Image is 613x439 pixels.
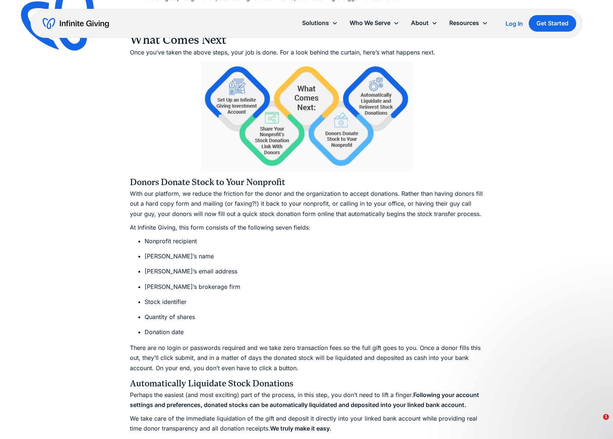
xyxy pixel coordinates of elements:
[588,414,606,432] iframe: Intercom live chat
[130,223,483,233] p: At Infinite Giving, this form consists of the following seven fields:
[529,15,576,32] a: Get Started
[130,390,483,410] p: Perhaps the easiest (and most exciting) part of the process, in this step, you don’t need to lift...
[506,19,523,28] a: Log In
[350,18,390,28] div: Who We Serve
[130,343,483,373] p: There are no login or passwords required and we take zero transaction fees so the full gift goes ...
[145,312,483,322] li: Quantity of shares
[145,251,483,261] li: [PERSON_NAME]’s name
[405,15,443,31] div: About
[270,425,331,432] strong: We truly make it easy.
[302,18,329,28] div: Solutions
[145,266,483,276] li: [PERSON_NAME]’s email address
[130,33,483,47] h3: What Comes Next
[449,18,479,28] div: Resources
[603,414,609,420] span: 1
[130,47,483,57] p: Once you’ve taken the above steps, your job is done. For a look behind the curtain, here’s what h...
[296,15,344,31] div: Solutions
[201,61,412,172] img: As a best practice, follow these basic steps to start accepting stock donations to your nonprofit.
[145,297,483,307] li: Stock identifier
[443,15,494,31] div: Resources
[130,414,483,433] p: We take care of the immediate liquidation of the gift and deposit it directly into your linked ba...
[43,18,109,29] a: home
[130,189,483,219] p: With our platform, we reduce the friction for the donor and the organization to accept donations....
[506,21,523,26] div: Log In
[130,377,483,390] h4: Automatically Liquidate Stock Donations
[145,282,483,292] li: [PERSON_NAME]’s brokerage firm
[145,327,483,337] li: Donation date
[411,18,429,28] div: About
[145,236,483,246] li: Nonprofit recipient
[130,176,483,189] h4: Donors Donate Stock to Your Nonprofit
[344,15,405,31] div: Who We Serve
